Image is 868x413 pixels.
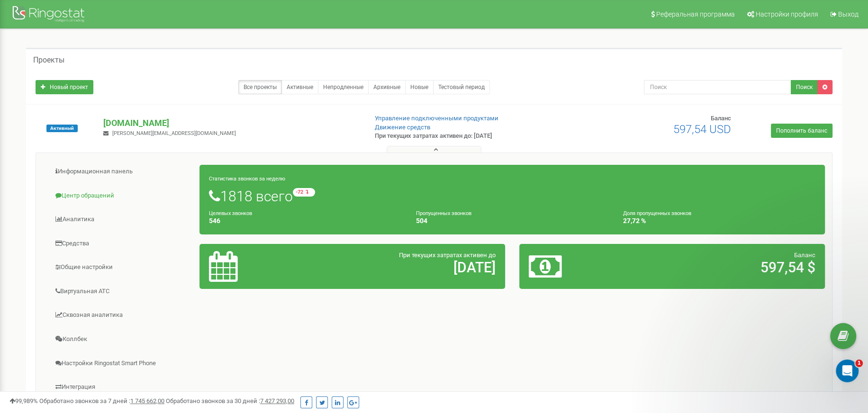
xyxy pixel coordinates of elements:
small: -72 [293,188,315,197]
span: 99,989% [9,397,38,404]
span: [PERSON_NAME][EMAIL_ADDRESS][DOMAIN_NAME] [112,130,236,136]
span: Баланс [711,115,731,122]
a: Новые [405,80,434,94]
a: Тестовый период [433,80,490,94]
a: Управление подключенными продуктами [375,115,498,122]
button: Поиск [791,80,818,94]
span: 597,54 USD [673,123,731,136]
span: Активный [46,125,78,132]
span: 1 [855,359,863,367]
span: Обработано звонков за 7 дней : [39,397,164,404]
a: Центр обращений [43,184,200,207]
span: При текущих затратах активен до [399,251,496,259]
a: Активные [281,80,318,94]
span: Обработано звонков за 30 дней : [166,397,294,404]
h2: [DATE] [309,260,496,275]
h2: 597,54 $ [629,260,815,275]
h4: 504 [416,217,609,224]
u: 1 745 662,00 [130,397,164,404]
a: Движение средств [375,124,430,131]
a: Средства [43,232,200,255]
input: Поиск [644,80,791,94]
h5: Проекты [33,56,64,64]
h4: 27,72 % [623,217,815,224]
small: Статистика звонков за неделю [209,176,285,182]
span: Настройки профиля [756,10,818,18]
span: Реферальная программа [656,10,735,18]
iframe: Intercom live chat [836,359,859,382]
a: Виртуальная АТС [43,280,200,303]
u: 7 427 293,00 [260,397,294,404]
small: Пропущенных звонков [416,210,471,216]
h1: 1818 всего [209,188,815,204]
span: Баланс [794,251,815,259]
a: Архивные [368,80,406,94]
h4: 546 [209,217,402,224]
small: Доля пропущенных звонков [623,210,691,216]
a: Сквозная аналитика [43,304,200,327]
p: [DOMAIN_NAME] [103,117,360,129]
a: Интеграция [43,376,200,399]
a: Общие настройки [43,256,200,279]
a: Информационная панель [43,160,200,183]
small: Целевых звонков [209,210,252,216]
a: Коллбек [43,328,200,351]
a: Пополнить баланс [771,124,832,138]
a: Непродленные [318,80,369,94]
a: Аналитика [43,208,200,231]
a: Новый проект [36,80,93,94]
p: При текущих затратах активен до: [DATE] [375,132,563,141]
a: Настройки Ringostat Smart Phone [43,352,200,375]
a: Все проекты [238,80,282,94]
span: Выход [838,10,859,18]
